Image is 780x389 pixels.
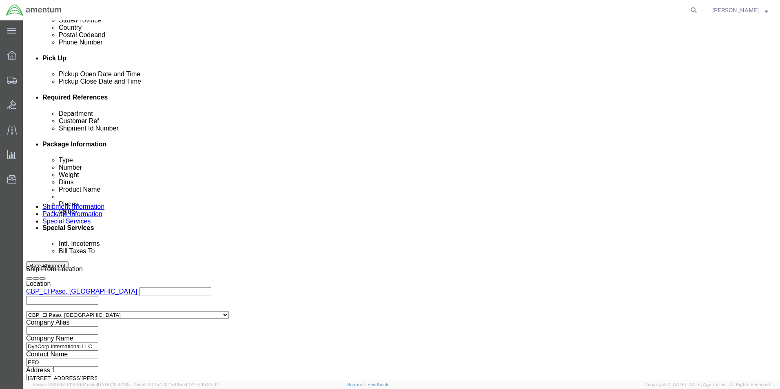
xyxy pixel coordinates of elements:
span: Server: 2025.17.0-1194904eeae [33,382,130,387]
span: Client: 2025.17.0-159f9de [133,382,219,387]
a: Support [347,382,368,387]
img: logo [6,4,62,16]
span: Miguel Castro [712,6,759,15]
iframe: FS Legacy Container [23,20,780,380]
span: Copyright © [DATE]-[DATE] Agistix Inc., All Rights Reserved [645,381,770,388]
button: [PERSON_NAME] [712,5,769,15]
span: [DATE] 10:23:34 [186,382,219,387]
a: Feedback [368,382,388,387]
span: [DATE] 10:32:38 [97,382,130,387]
